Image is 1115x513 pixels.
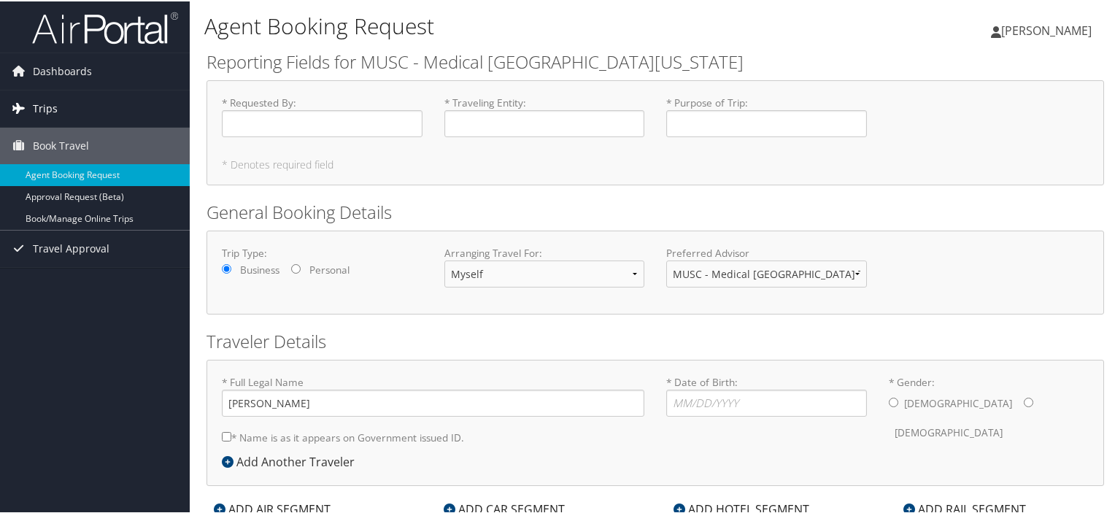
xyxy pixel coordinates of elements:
h2: General Booking Details [207,198,1104,223]
span: [PERSON_NAME] [1001,21,1092,37]
label: [DEMOGRAPHIC_DATA] [904,388,1012,416]
input: * Traveling Entity: [444,109,645,136]
input: * Date of Birth: [666,388,867,415]
input: * Full Legal Name [222,388,644,415]
div: Add Another Traveler [222,452,362,469]
input: * Name is as it appears on Government issued ID. [222,431,231,440]
h5: * Denotes required field [222,158,1089,169]
label: * Traveling Entity : [444,94,645,136]
span: Travel Approval [33,229,109,266]
h1: Agent Booking Request [204,9,806,40]
label: Preferred Advisor [666,244,867,259]
label: * Requested By : [222,94,423,136]
label: * Gender: [889,374,1089,446]
input: * Purpose of Trip: [666,109,867,136]
h2: Traveler Details [207,328,1104,352]
label: * Name is as it appears on Government issued ID. [222,423,464,450]
img: airportal-logo.png [32,9,178,44]
label: Arranging Travel For: [444,244,645,259]
label: Trip Type: [222,244,423,259]
h2: Reporting Fields for MUSC - Medical [GEOGRAPHIC_DATA][US_STATE] [207,48,1104,73]
span: Trips [33,89,58,126]
label: Business [240,261,279,276]
input: * Requested By: [222,109,423,136]
label: * Full Legal Name [222,374,644,415]
a: [PERSON_NAME] [991,7,1106,51]
label: [DEMOGRAPHIC_DATA] [895,417,1003,445]
label: Personal [309,261,350,276]
input: * Gender:[DEMOGRAPHIC_DATA][DEMOGRAPHIC_DATA] [1024,396,1033,406]
input: * Gender:[DEMOGRAPHIC_DATA][DEMOGRAPHIC_DATA] [889,396,898,406]
label: * Date of Birth: [666,374,867,415]
span: Dashboards [33,52,92,88]
span: Book Travel [33,126,89,163]
label: * Purpose of Trip : [666,94,867,136]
